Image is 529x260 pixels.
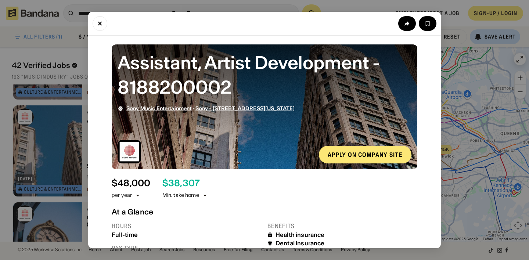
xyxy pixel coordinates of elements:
[118,140,141,163] img: Sony Music Entertainment logo
[112,178,151,189] div: $ 48,000
[126,105,191,112] span: Sony Music Entertainment
[112,222,262,230] div: Hours
[118,50,411,100] div: Assistant, Artist Development - 8188200002
[112,231,262,238] div: Full-time
[162,178,200,189] div: $ 38,307
[112,207,417,216] div: At a Glance
[267,222,417,230] div: Benefits
[112,192,132,199] div: per year
[126,105,295,112] div: ·
[276,240,325,247] div: Dental insurance
[195,105,295,112] span: Sony - [STREET_ADDRESS][US_STATE]
[276,231,325,238] div: Health insurance
[93,16,107,31] button: Close
[162,192,208,199] div: Min. take home
[112,244,262,252] div: Pay type
[328,152,403,158] div: Apply on company site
